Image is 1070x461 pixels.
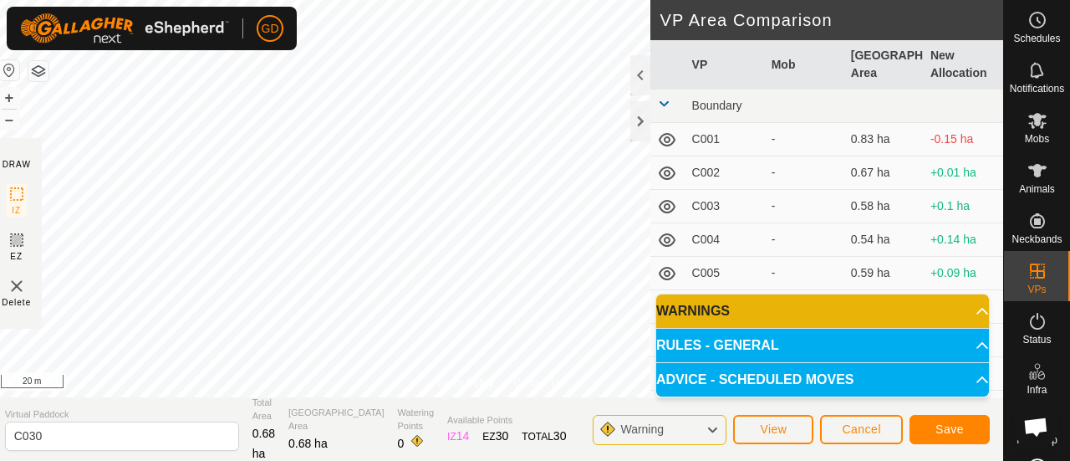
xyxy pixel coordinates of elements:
[772,164,838,182] div: -
[685,190,765,223] td: C003
[772,264,838,282] div: -
[656,339,779,352] span: RULES - GENERAL
[924,223,1003,257] td: +0.14 ha
[1027,385,1047,395] span: Infra
[842,423,881,436] span: Cancel
[20,13,229,44] img: Gallagher Logo
[772,197,838,215] div: -
[685,40,765,90] th: VP
[3,158,31,171] div: DRAW
[765,40,844,90] th: Mob
[685,290,765,324] td: C006
[656,329,989,362] p-accordion-header: RULES - GENERAL
[772,231,838,248] div: -
[685,257,765,290] td: C005
[656,305,730,318] span: WARNINGS
[447,413,566,428] span: Available Points
[1022,335,1051,345] span: Status
[252,396,275,423] span: Total Area
[7,276,27,296] img: VP
[733,415,813,444] button: View
[685,223,765,257] td: C004
[924,40,1003,90] th: New Allocation
[398,406,435,433] span: Watering Points
[924,257,1003,290] td: +0.09 ha
[924,190,1003,223] td: +0.1 ha
[656,373,853,387] span: ADVICE - SCHEDULED MOVES
[553,429,567,443] span: 30
[760,423,787,436] span: View
[447,428,469,445] div: IZ
[398,437,405,450] span: 0
[844,290,924,324] td: 0.63 ha
[685,156,765,190] td: C002
[844,257,924,290] td: 0.59 ha
[1019,184,1055,194] span: Animals
[1016,435,1057,445] span: Heatmap
[12,204,21,217] span: IZ
[924,290,1003,324] td: +0.05 ha
[820,415,903,444] button: Cancel
[10,250,23,263] span: EZ
[620,423,664,436] span: Warning
[772,131,838,148] div: -
[1013,404,1058,449] div: Open chat
[514,376,563,391] a: Contact Us
[262,20,279,38] span: GD
[456,429,470,443] span: 14
[28,61,48,81] button: Map Layers
[2,296,31,309] span: Delete
[5,407,239,422] span: Virtual Paddock
[522,428,566,445] div: TOTAL
[660,10,1003,30] h2: VP Area Comparison
[1013,33,1060,44] span: Schedules
[288,437,328,450] span: 0.68 ha
[685,123,765,156] td: C001
[1011,234,1062,244] span: Neckbands
[482,428,508,445] div: EZ
[288,406,385,433] span: [GEOGRAPHIC_DATA] Area
[1025,134,1049,144] span: Mobs
[656,295,989,328] p-accordion-header: WARNINGS
[924,123,1003,156] td: -0.15 ha
[1027,284,1046,295] span: VPs
[431,376,494,391] a: Privacy Policy
[692,99,742,112] span: Boundary
[1010,84,1064,94] span: Notifications
[844,190,924,223] td: 0.58 ha
[935,423,964,436] span: Save
[909,415,990,444] button: Save
[496,429,509,443] span: 30
[844,123,924,156] td: 0.83 ha
[656,363,989,397] p-accordion-header: ADVICE - SCHEDULED MOVES
[924,156,1003,190] td: +0.01 ha
[844,40,924,90] th: [GEOGRAPHIC_DATA] Area
[252,427,275,460] span: 0.68 ha
[844,223,924,257] td: 0.54 ha
[844,156,924,190] td: 0.67 ha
